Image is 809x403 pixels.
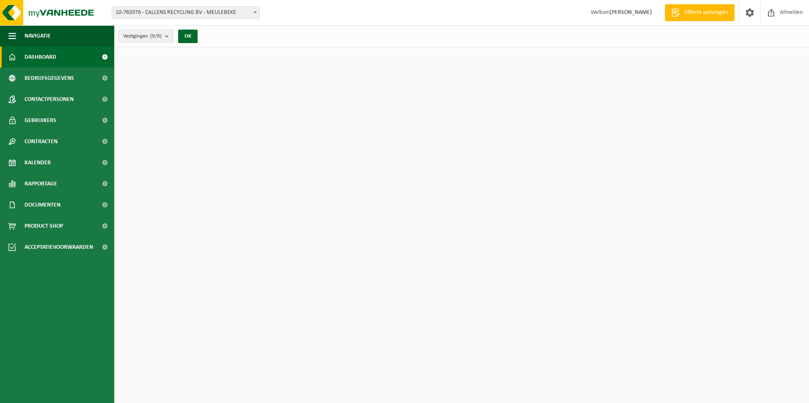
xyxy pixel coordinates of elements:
span: Bedrijfsgegevens [25,68,74,89]
span: Kalender [25,152,51,173]
span: Offerte aanvragen [682,8,730,17]
span: Dashboard [25,46,56,68]
span: Rapportage [25,173,57,194]
span: Vestigingen [123,30,162,43]
span: Gebruikers [25,110,56,131]
span: Contactpersonen [25,89,74,110]
strong: [PERSON_NAME] [610,9,652,16]
count: (9/9) [150,33,162,39]
span: Navigatie [25,25,51,46]
a: Offerte aanvragen [665,4,735,21]
span: Documenten [25,194,61,215]
button: Vestigingen(9/9) [118,30,173,42]
span: Acceptatievoorwaarden [25,237,93,258]
button: OK [178,30,198,43]
span: Product Shop [25,215,63,237]
span: Contracten [25,131,58,152]
span: 10-783976 - CALLENS RECYCLING BV - MEULEBEKE [112,6,260,19]
span: 10-783976 - CALLENS RECYCLING BV - MEULEBEKE [112,7,259,19]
